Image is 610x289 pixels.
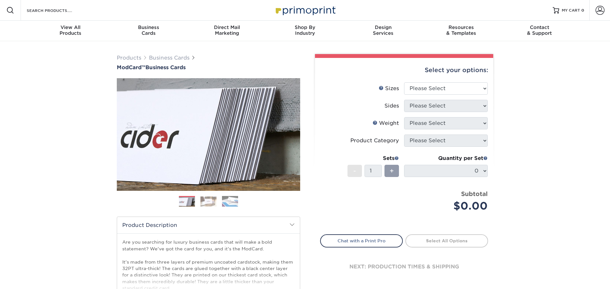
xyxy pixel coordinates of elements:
span: Design [344,24,422,30]
h1: Business Cards [117,64,300,70]
a: BusinessCards [110,21,188,41]
a: Resources& Templates [422,21,500,41]
div: Cards [110,24,188,36]
span: MY CART [562,8,580,13]
div: next: production times & shipping [320,247,488,286]
div: & Templates [422,24,500,36]
img: ModCard™ 01 [117,43,300,226]
div: Sizes [379,85,399,92]
span: Direct Mail [188,24,266,30]
span: View All [32,24,110,30]
span: + [390,166,394,176]
div: Products [32,24,110,36]
div: Industry [266,24,344,36]
span: Business [110,24,188,30]
div: Quantity per Set [404,154,488,162]
a: Contact& Support [500,21,578,41]
div: Marketing [188,24,266,36]
input: SEARCH PRODUCTS..... [26,6,89,14]
div: Select your options: [320,58,488,82]
a: Business Cards [149,55,189,61]
span: Resources [422,24,500,30]
a: Select All Options [405,234,488,247]
div: Services [344,24,422,36]
div: Sets [347,154,399,162]
span: ModCard™ [117,64,145,70]
a: DesignServices [344,21,422,41]
h2: Product Description [117,217,300,233]
span: Contact [500,24,578,30]
div: Sides [384,102,399,110]
a: Chat with a Print Pro [320,234,403,247]
span: Shop By [266,24,344,30]
strong: Subtotal [461,190,488,197]
span: 0 [581,8,584,13]
img: Business Cards 01 [179,194,195,210]
a: View AllProducts [32,21,110,41]
a: Shop ByIndustry [266,21,344,41]
img: Business Cards 02 [200,196,217,206]
a: Direct MailMarketing [188,21,266,41]
div: Product Category [350,137,399,144]
span: - [353,166,356,176]
a: ModCard™Business Cards [117,64,300,70]
img: Primoprint [273,3,337,17]
div: & Support [500,24,578,36]
div: Weight [373,119,399,127]
img: Business Cards 03 [222,196,238,207]
a: Products [117,55,141,61]
div: $0.00 [409,198,488,214]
